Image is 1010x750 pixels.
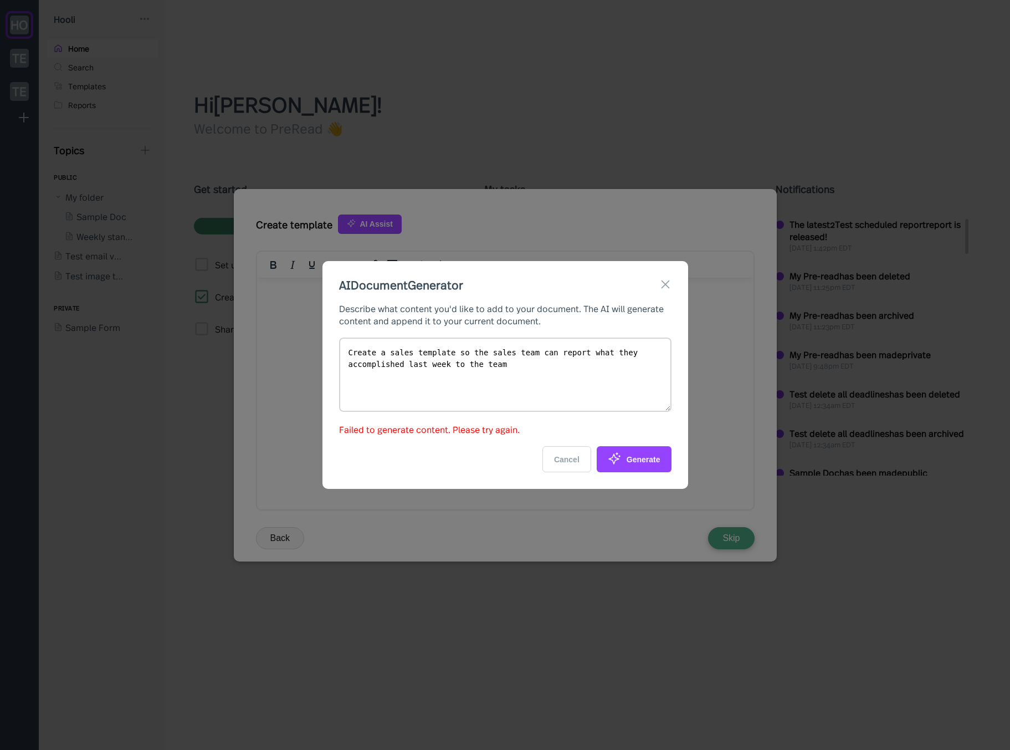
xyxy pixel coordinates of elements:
div: Failed to generate content. Please try again. [339,423,671,435]
div: AI Document Generator [339,278,463,291]
button: Cancel [542,446,591,472]
p: Describe what content you'd like to add to your document. The AI will generate content and append... [339,302,671,326]
textarea: Create a sales template so the sales team can report what they accomplished last week to the team [339,338,671,412]
button: Generate [597,446,671,472]
div: Generate [608,452,660,467]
